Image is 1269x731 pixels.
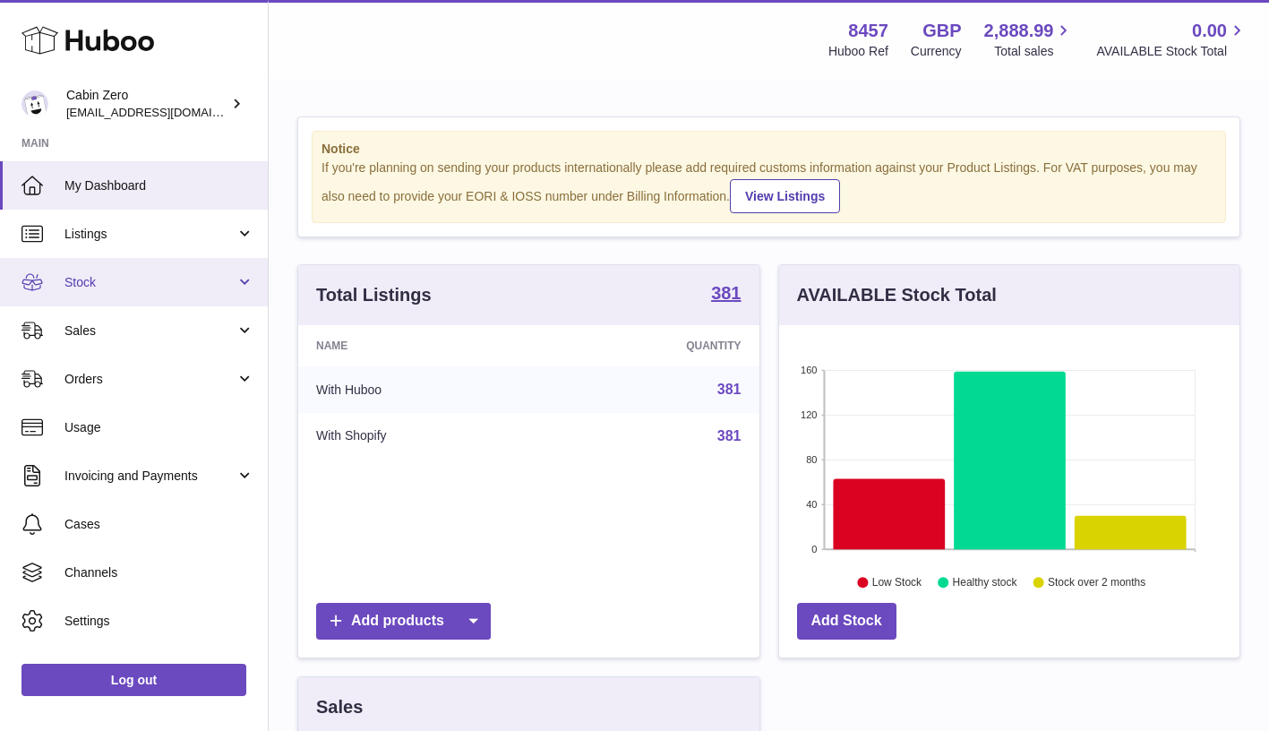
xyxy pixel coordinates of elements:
[66,87,227,121] div: Cabin Zero
[811,544,817,555] text: 0
[322,159,1216,213] div: If you're planning on sending your products internationally please add required customs informati...
[984,19,1054,43] span: 2,888.99
[797,283,997,307] h3: AVAILABLE Stock Total
[922,19,961,43] strong: GBP
[298,413,546,460] td: With Shopify
[21,664,246,696] a: Log out
[828,43,888,60] div: Huboo Ref
[717,428,742,443] a: 381
[952,576,1017,589] text: Healthy stock
[64,468,236,485] span: Invoicing and Payments
[806,499,817,510] text: 40
[298,366,546,413] td: With Huboo
[64,564,254,581] span: Channels
[994,43,1074,60] span: Total sales
[1096,43,1248,60] span: AVAILABLE Stock Total
[316,603,491,640] a: Add products
[717,382,742,397] a: 381
[711,284,741,305] a: 381
[64,419,254,436] span: Usage
[64,322,236,340] span: Sales
[316,695,363,719] h3: Sales
[64,613,254,630] span: Settings
[64,371,236,388] span: Orders
[871,576,922,589] text: Low Stock
[1192,19,1227,43] span: 0.00
[546,325,759,366] th: Quantity
[64,177,254,194] span: My Dashboard
[64,226,236,243] span: Listings
[316,283,432,307] h3: Total Listings
[806,454,817,465] text: 80
[730,179,840,213] a: View Listings
[66,105,263,119] span: [EMAIL_ADDRESS][DOMAIN_NAME]
[797,603,896,640] a: Add Stock
[298,325,546,366] th: Name
[711,284,741,302] strong: 381
[984,19,1075,60] a: 2,888.99 Total sales
[64,274,236,291] span: Stock
[322,141,1216,158] strong: Notice
[801,365,817,375] text: 160
[21,90,48,117] img: debbychu@cabinzero.com
[1096,19,1248,60] a: 0.00 AVAILABLE Stock Total
[64,516,254,533] span: Cases
[911,43,962,60] div: Currency
[848,19,888,43] strong: 8457
[1048,576,1145,589] text: Stock over 2 months
[801,409,817,420] text: 120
